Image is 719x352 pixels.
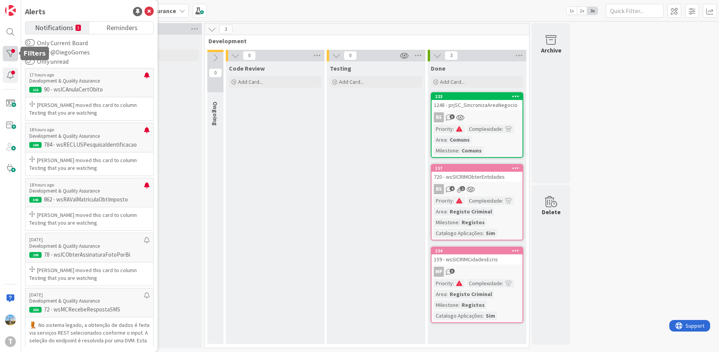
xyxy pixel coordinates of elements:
[502,279,503,288] span: :
[29,307,42,313] div: 258
[434,135,447,144] div: Area
[344,51,357,60] span: 0
[29,298,144,305] p: Development & Quality Assurance
[238,78,263,85] span: Add Card...
[29,243,144,250] p: Development & Quality Assurance
[587,7,598,15] span: 3x
[434,290,447,298] div: Area
[29,101,150,117] p: [PERSON_NAME] moved this card to column Testing that you are watching
[432,184,522,194] div: BS
[229,64,265,72] span: Code Review
[445,51,458,60] span: 3
[459,146,460,155] span: :
[25,68,154,121] a: 17 hours agoDevelopment & Quality Assurance11390 - wsICAnulaCertObito[PERSON_NAME] moved this car...
[29,251,150,258] p: 78 - wsICObterAssinaturaFotoPorBi
[25,57,69,66] label: Only unread
[483,229,484,237] span: :
[29,266,150,282] p: [PERSON_NAME] moved this card to column Testing that you are watching
[29,188,144,195] p: Development & Quality Assurance
[29,196,150,203] p: 862 - wsRAValMatriculaObtImposto
[432,100,522,110] div: 1248 - prjSC_SincronizaAreaNegocio
[25,58,35,65] button: Only unread
[29,86,150,93] p: 90 - wsICAnulaCertObito
[219,25,232,34] span: 3
[467,196,502,205] div: Complexidade
[450,114,455,119] span: 3
[484,311,497,320] div: Sim
[29,133,144,140] p: Development & Quality Assurance
[448,135,472,144] div: Comuns
[5,5,16,16] img: Visit kanbanzone.com
[29,292,144,298] p: [DATE]
[542,207,561,217] div: Delete
[5,336,16,347] div: T
[29,197,42,203] div: 343
[25,6,45,17] div: Alerts
[467,279,502,288] div: Complexidade
[434,218,459,227] div: Milestone
[577,7,587,15] span: 2x
[24,50,46,57] h5: Filters
[453,125,454,133] span: :
[16,1,35,10] span: Support
[502,196,503,205] span: :
[434,196,453,205] div: Priority
[450,269,455,274] span: 3
[432,254,522,264] div: 159 - wsSICRIMCidadesEcris
[35,22,73,32] span: Notifications
[330,64,351,72] span: Testing
[432,267,522,277] div: MP
[212,102,219,126] span: Ongoing
[25,39,35,47] button: Only Current Board
[432,247,522,264] div: 234159 - wsSICRIMCidadesEcris
[434,184,444,194] div: BS
[29,211,150,227] p: [PERSON_NAME] moved this card to column Testing that you are watching
[29,237,144,242] p: [DATE]
[25,233,154,286] a: [DATE]Development & Quality Assurance29578 - wsICObterAssinaturaFotoPorBi[PERSON_NAME] moved this...
[435,166,522,171] div: 157
[432,93,522,100] div: 223
[434,125,453,133] div: Priority
[432,247,522,254] div: 234
[434,267,444,277] div: MP
[483,311,484,320] span: :
[460,146,484,155] div: Comuns
[484,229,497,237] div: Sim
[502,125,503,133] span: :
[29,182,144,188] p: 18 hours ago
[25,47,90,57] label: Only @DiegoGomes
[450,186,455,191] span: 4
[453,196,454,205] span: :
[29,306,150,313] p: 72 - wsMCRecebeRespostaSMS
[29,127,144,132] p: 18 hours ago
[434,301,459,309] div: Milestone
[29,141,150,148] p: 784 - wsRECLUSPesquisaIdentificacao
[448,290,494,298] div: Registo Criminal
[447,290,448,298] span: :
[434,229,483,237] div: Catalogo Aplicações
[447,207,448,216] span: :
[432,93,522,110] div: 2231248 - prjSC_SincronizaAreaNegocio
[76,25,81,31] small: 3
[25,178,154,231] a: 18 hours agoDevelopment & Quality Assurance343862 - wsRAValMatriculaObtImposto[PERSON_NAME] moved...
[459,218,460,227] span: :
[29,322,36,328] img: RL
[453,279,454,288] span: :
[243,51,256,60] span: 0
[339,78,364,85] span: Add Card...
[435,94,522,99] div: 223
[5,315,16,325] img: DG
[29,87,42,93] div: 113
[209,68,222,78] span: 0
[208,37,519,45] span: Development
[606,4,664,18] input: Quick Filter...
[434,311,483,320] div: Catalogo Aplicações
[29,156,150,172] p: [PERSON_NAME] moved this card to column Testing that you are watching
[29,72,144,78] p: 17 hours ago
[460,186,465,191] span: 1
[434,112,444,122] div: BS
[460,218,487,227] div: Registos
[447,135,448,144] span: :
[432,165,522,172] div: 157
[435,248,522,254] div: 234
